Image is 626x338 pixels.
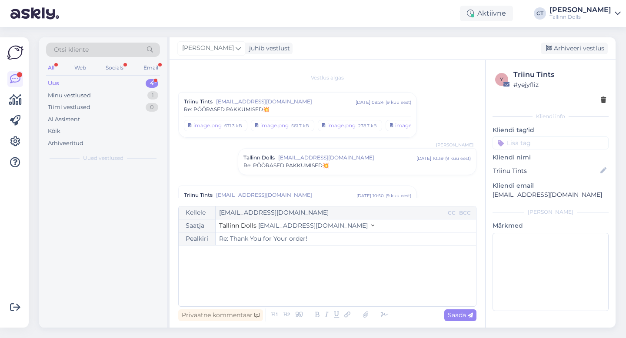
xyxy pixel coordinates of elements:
[146,79,158,88] div: 4
[184,106,270,113] span: Re: PÖÖRASED PAKKUMISED💥
[513,80,606,89] div: # yejyfliz
[445,155,471,162] div: ( 9 kuu eest )
[290,122,310,129] div: 561.7 kB
[46,62,56,73] div: All
[258,222,368,229] span: [EMAIL_ADDRESS][DOMAIN_NAME]
[48,115,80,124] div: AI Assistent
[448,311,473,319] span: Saada
[493,166,599,176] input: Lisa nimi
[327,122,356,129] div: image.png
[493,126,609,135] p: Kliendi tag'id
[493,153,609,162] p: Kliendi nimi
[357,122,378,129] div: 278.7 kB
[246,44,290,53] div: juhib vestlust
[243,162,329,169] span: Re: PÖÖRASED PAKKUMISED💥
[549,7,611,13] div: [PERSON_NAME]
[356,192,384,199] div: [DATE] 10:50
[219,222,256,229] span: Tallinn Dolls
[184,191,213,199] span: Triinu Tints
[436,142,473,148] span: [PERSON_NAME]
[184,98,213,106] span: Triinu Tints
[147,91,158,100] div: 1
[219,221,374,230] button: Tallinn Dolls [EMAIL_ADDRESS][DOMAIN_NAME]
[416,155,443,162] div: [DATE] 10:39
[493,181,609,190] p: Kliendi email
[179,206,216,219] div: Kellele
[73,62,88,73] div: Web
[216,206,446,219] input: Recepient...
[356,99,384,106] div: [DATE] 09:24
[182,43,234,53] span: [PERSON_NAME]
[493,136,609,149] input: Lisa tag
[179,219,216,232] div: Saatja
[216,98,356,106] span: [EMAIL_ADDRESS][DOMAIN_NAME]
[48,103,90,112] div: Tiimi vestlused
[541,43,608,54] div: Arhiveeri vestlus
[493,113,609,120] div: Kliendi info
[243,154,275,162] span: Tallinn Dolls
[493,221,609,230] p: Märkmed
[513,70,606,80] div: Triinu Tints
[83,154,123,162] span: Uued vestlused
[193,122,222,129] div: image.png
[48,127,60,136] div: Kõik
[216,232,476,245] input: Write subject here...
[500,76,503,83] span: y
[446,209,457,217] div: CC
[142,62,160,73] div: Email
[178,309,263,321] div: Privaatne kommentaar
[493,190,609,199] p: [EMAIL_ADDRESS][DOMAIN_NAME]
[395,122,423,129] div: image.png
[493,208,609,216] div: [PERSON_NAME]
[260,122,289,129] div: image.png
[549,7,621,20] a: [PERSON_NAME]Tallinn Dolls
[223,122,243,129] div: 671.3 kB
[460,6,513,21] div: Aktiivne
[7,44,23,61] img: Askly Logo
[178,74,476,82] div: Vestlus algas
[146,103,158,112] div: 0
[48,91,91,100] div: Minu vestlused
[457,209,473,217] div: BCC
[48,79,59,88] div: Uus
[54,45,89,54] span: Otsi kliente
[179,232,216,245] div: Pealkiri
[534,7,546,20] div: CT
[104,62,125,73] div: Socials
[386,192,411,199] div: ( 9 kuu eest )
[216,191,356,199] span: [EMAIL_ADDRESS][DOMAIN_NAME]
[386,99,411,106] div: ( 9 kuu eest )
[48,139,83,148] div: Arhiveeritud
[278,154,416,162] span: [EMAIL_ADDRESS][DOMAIN_NAME]
[549,13,611,20] div: Tallinn Dolls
